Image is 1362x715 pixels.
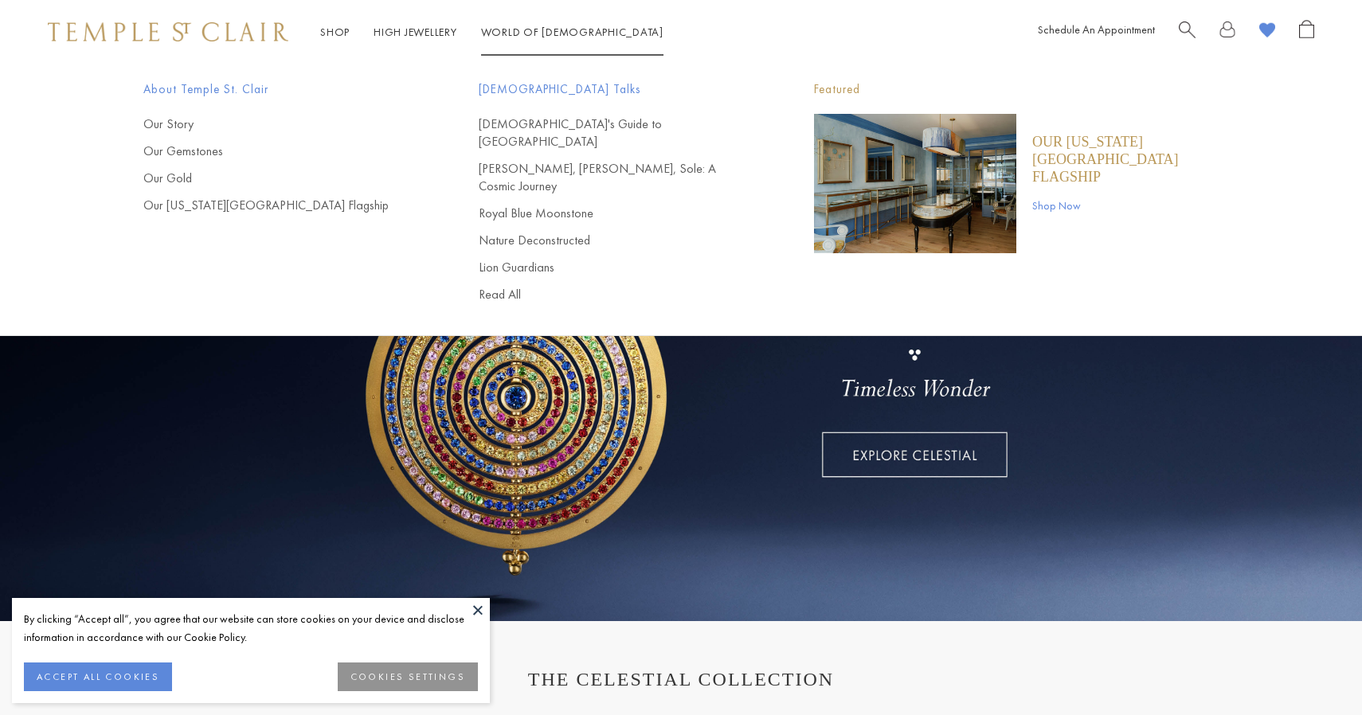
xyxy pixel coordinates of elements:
[814,80,1219,100] p: Featured
[1032,133,1219,186] a: Our [US_STATE][GEOGRAPHIC_DATA] Flagship
[320,22,663,42] nav: Main navigation
[1259,20,1275,45] a: View Wishlist
[479,205,750,222] a: Royal Blue Moonstone
[320,25,350,39] a: ShopShop
[64,669,1298,690] h1: THE CELESTIAL COLLECTION
[479,160,750,195] a: [PERSON_NAME], [PERSON_NAME], Sole: A Cosmic Journey
[1299,20,1314,45] a: Open Shopping Bag
[479,115,750,150] a: [DEMOGRAPHIC_DATA]'s Guide to [GEOGRAPHIC_DATA]
[481,25,663,39] a: World of [DEMOGRAPHIC_DATA]World of [DEMOGRAPHIC_DATA]
[1038,22,1155,37] a: Schedule An Appointment
[48,22,288,41] img: Temple St. Clair
[143,170,415,187] a: Our Gold
[143,143,415,160] a: Our Gemstones
[374,25,457,39] a: High JewelleryHigh Jewellery
[143,115,415,133] a: Our Story
[479,286,750,303] a: Read All
[338,662,478,691] button: COOKIES SETTINGS
[143,80,415,100] span: About Temple St. Clair
[479,232,750,249] a: Nature Deconstructed
[24,662,172,691] button: ACCEPT ALL COOKIES
[1282,640,1346,699] iframe: Gorgias live chat messenger
[24,610,478,647] div: By clicking “Accept all”, you agree that our website can store cookies on your device and disclos...
[1179,20,1196,45] a: Search
[143,197,415,214] a: Our [US_STATE][GEOGRAPHIC_DATA] Flagship
[479,80,750,100] span: [DEMOGRAPHIC_DATA] Talks
[1032,197,1219,214] a: Shop Now
[479,259,750,276] a: Lion Guardians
